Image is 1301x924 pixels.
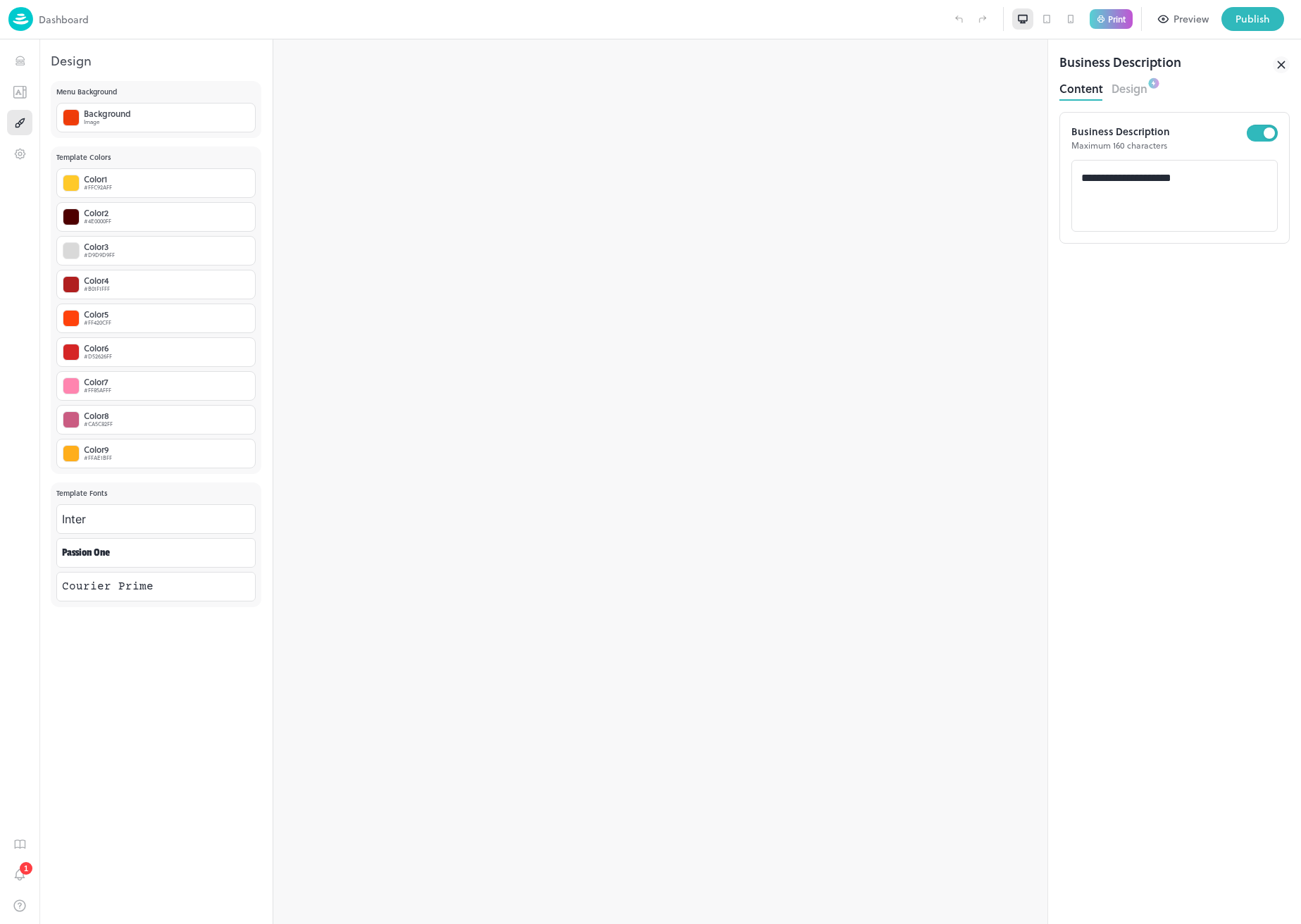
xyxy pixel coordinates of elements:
p: Print [1108,15,1126,23]
div: 1 [20,862,32,875]
button: Templates [7,79,32,104]
div: Preview [1174,11,1209,27]
div: #CA5C82FF [84,420,113,428]
div: Color 5 [84,310,111,318]
button: Help [7,893,32,918]
div: Color 1 [84,175,112,183]
p: Template Fonts [56,488,256,499]
div: Color 6 [84,344,112,352]
div: Color 2 [84,208,111,217]
div: #FFC92AFF [84,183,112,192]
button: Guides [7,831,32,856]
p: Maximum 160 characters [1071,139,1247,151]
div: Notifications [7,862,32,893]
div: Business Description [1059,52,1181,77]
div: Courier Prime [56,572,256,601]
div: Color 7 [84,377,111,386]
label: Redo (Ctrl + Y) [971,7,995,31]
div: Color 8 [84,411,113,420]
div: Background [84,109,131,118]
button: Content [1059,77,1103,96]
div: Inter [56,504,256,534]
div: Image [84,118,131,126]
div: #4E0000FF [84,217,111,225]
div: #FF85AFFF [84,386,111,394]
button: Publish [1221,7,1284,31]
button: Items [7,48,32,73]
button: Preview [1150,7,1217,31]
div: Color 4 [84,276,110,285]
p: Dashboard [39,12,89,27]
button: Design [7,110,32,135]
div: #FFAE1BFF [84,454,112,462]
button: Settings [7,141,32,166]
div: Color 9 [84,445,112,454]
div: Color 3 [84,242,115,251]
div: #B01F1FFF [84,285,110,293]
div: Design [39,51,273,70]
div: #FF420CFF [84,318,111,327]
div: Publish [1235,11,1270,27]
img: logo-86c26b7e.jpg [8,7,33,31]
p: Menu Background [56,87,256,97]
p: Business Description [1071,124,1247,139]
div: #D52626FF [84,352,112,361]
div: #D9D9D9FF [84,251,115,259]
p: Template Colors [56,152,256,163]
div: Passion One [56,538,256,568]
label: Undo (Ctrl + Z) [947,7,971,31]
button: Design [1112,77,1147,96]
